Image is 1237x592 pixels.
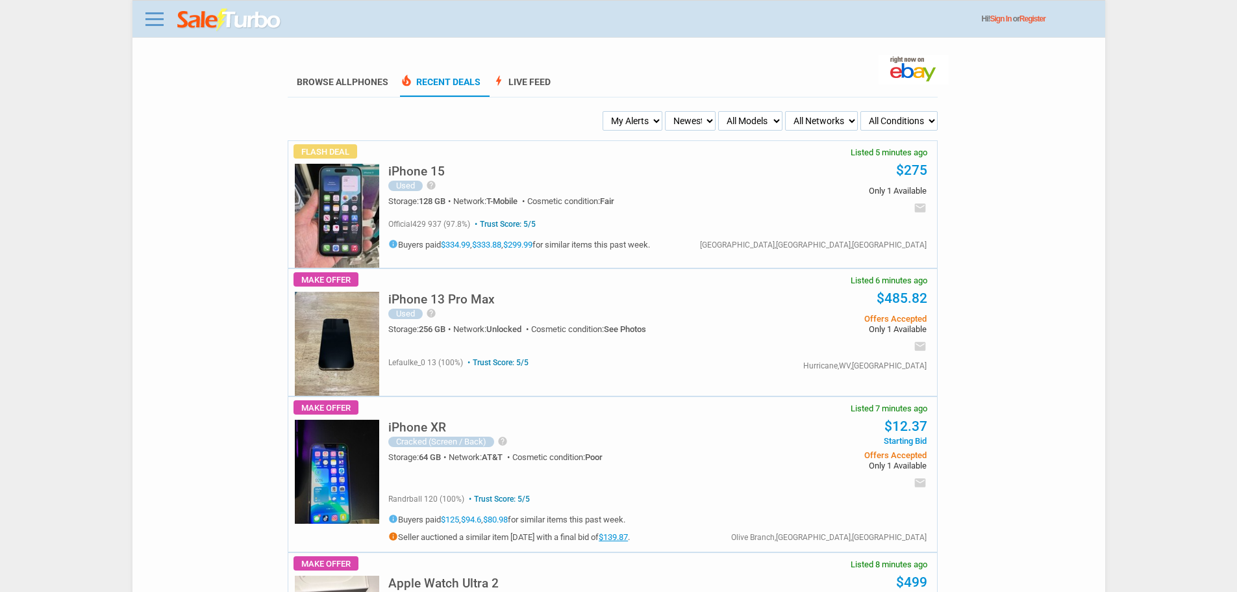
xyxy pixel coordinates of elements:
[585,452,603,462] span: Poor
[388,239,398,249] i: info
[388,197,453,205] div: Storage:
[731,437,926,445] span: Starting Bid
[731,461,926,470] span: Only 1 Available
[441,515,459,524] a: $125
[851,276,927,285] span: Listed 6 minutes ago
[492,77,551,97] a: boltLive Feed
[388,532,630,541] h5: Seller auctioned a similar item [DATE] with a final bid of .
[461,515,481,524] a: $94.6
[388,358,463,367] span: lefaulke_0 13 (100%)
[486,324,521,334] span: Unlocked
[426,308,436,318] i: help
[472,220,536,229] span: Trust Score: 5/5
[419,324,445,334] span: 256 GB
[294,400,358,415] span: Make Offer
[388,293,495,305] h5: iPhone 13 Pro Max
[896,162,927,178] a: $275
[388,168,445,177] a: iPhone 15
[731,534,927,541] div: Olive Branch,[GEOGRAPHIC_DATA],[GEOGRAPHIC_DATA]
[400,74,413,87] span: local_fire_department
[177,8,282,32] img: saleturbo.com - Online Deals and Discount Coupons
[419,452,441,462] span: 64 GB
[472,240,501,250] a: $333.88
[388,421,446,433] h5: iPhone XR
[600,196,614,206] span: Fair
[388,165,445,177] h5: iPhone 15
[1013,14,1045,23] span: or
[877,290,927,306] a: $485.82
[426,180,436,190] i: help
[599,532,628,542] a: $139.87
[914,340,927,353] i: email
[803,362,927,370] div: Hurricane,WV,[GEOGRAPHIC_DATA]
[388,495,464,504] span: randrball 120 (100%)
[388,532,398,541] i: info
[295,420,379,524] img: s-l225.jpg
[982,14,990,23] span: Hi!
[294,144,357,159] span: Flash Deal
[482,452,503,462] span: AT&T
[453,325,531,333] div: Network:
[486,196,518,206] span: T-Mobile
[700,241,927,249] div: [GEOGRAPHIC_DATA],[GEOGRAPHIC_DATA],[GEOGRAPHIC_DATA]
[295,292,379,396] img: s-l225.jpg
[483,515,508,524] a: $80.98
[400,77,481,97] a: local_fire_departmentRecent Deals
[419,196,445,206] span: 128 GB
[295,164,379,268] img: s-l225.jpg
[294,272,358,287] span: Make Offer
[388,580,499,589] a: Apple Watch Ultra 2
[388,296,495,305] a: iPhone 13 Pro Max
[531,325,646,333] div: Cosmetic condition:
[388,424,446,433] a: iPhone XR
[503,240,532,250] a: $299.99
[604,324,646,334] span: See Photos
[388,453,449,461] div: Storage:
[388,437,494,447] div: Cracked (Screen / Back)
[388,181,423,191] div: Used
[388,220,470,229] span: official429 937 (97.8%)
[731,187,926,195] span: Only 1 Available
[294,556,358,571] span: Make Offer
[851,404,927,413] span: Listed 7 minutes ago
[441,240,470,250] a: $334.99
[466,495,530,504] span: Trust Score: 5/5
[851,148,927,157] span: Listed 5 minutes ago
[731,325,926,333] span: Only 1 Available
[884,418,927,434] a: $12.37
[388,514,630,524] h5: Buyers paid , , for similar items this past week.
[990,14,1012,23] a: Sign In
[388,239,650,249] h5: Buyers paid , , for similar items this past week.
[914,476,927,489] i: email
[497,436,508,446] i: help
[492,74,505,87] span: bolt
[851,560,927,569] span: Listed 8 minutes ago
[388,325,453,333] div: Storage:
[449,453,512,461] div: Network:
[896,574,927,590] a: $499
[453,197,527,205] div: Network:
[527,197,614,205] div: Cosmetic condition:
[731,315,926,323] span: Offers Accepted
[1019,14,1045,23] a: Register
[352,77,388,87] span: Phones
[388,309,423,319] div: Used
[914,201,927,214] i: email
[465,358,529,367] span: Trust Score: 5/5
[731,451,926,459] span: Offers Accepted
[297,77,388,87] a: Browse AllPhones
[388,577,499,589] h5: Apple Watch Ultra 2
[388,514,398,524] i: info
[512,453,603,461] div: Cosmetic condition:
